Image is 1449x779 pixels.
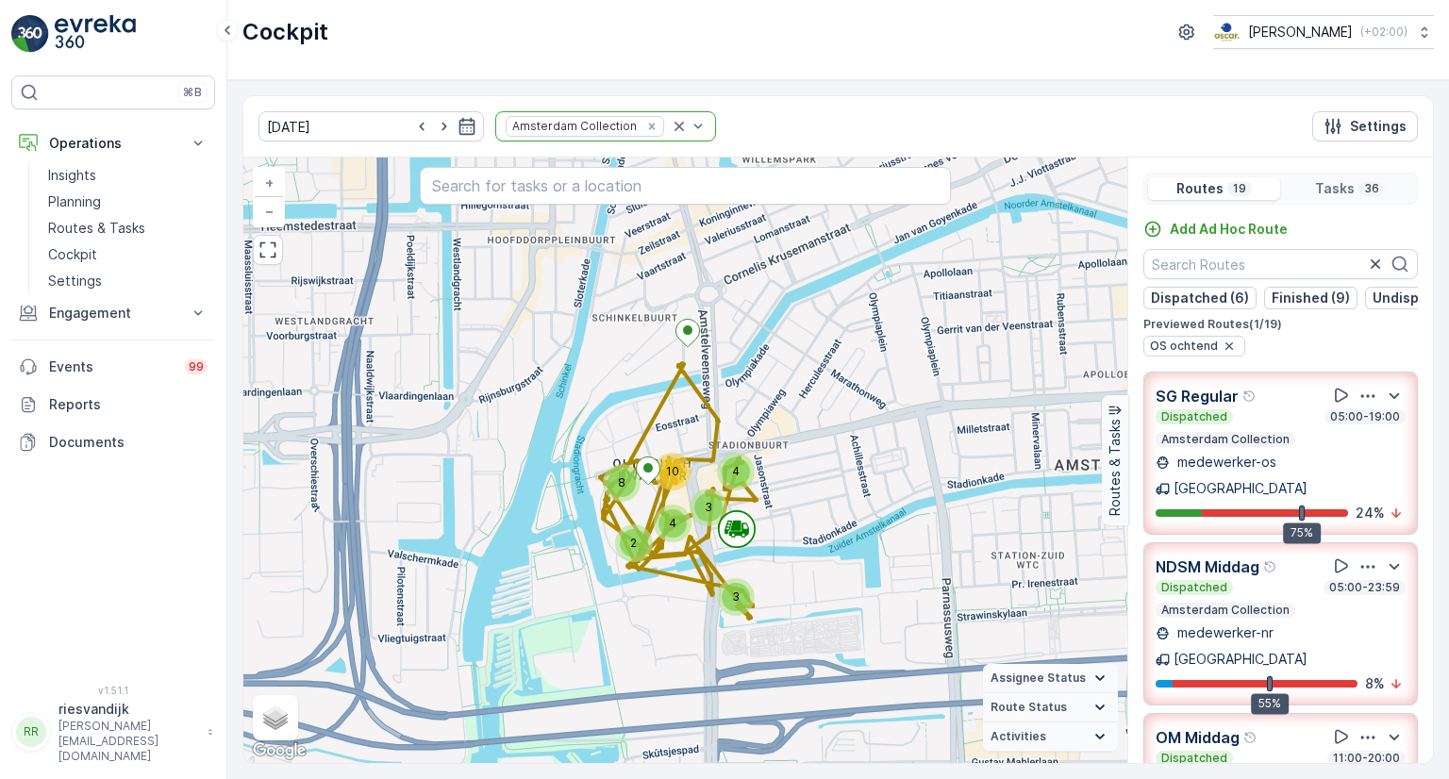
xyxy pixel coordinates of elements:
div: 4 [717,453,755,490]
a: Cockpit [41,241,215,268]
button: RRriesvandijk[PERSON_NAME][EMAIL_ADDRESS][DOMAIN_NAME] [11,700,215,764]
p: Finished (9) [1272,289,1350,307]
span: 2 [630,536,637,550]
a: Open this area in Google Maps (opens a new window) [248,738,310,763]
p: 05:00-19:00 [1328,409,1402,424]
div: 3 [717,578,755,616]
span: 8 [618,475,625,489]
img: logo [11,15,49,53]
summary: Assignee Status [983,664,1118,693]
div: Remove Amsterdam Collection [641,119,662,134]
p: Amsterdam Collection [1159,603,1291,618]
p: [PERSON_NAME] [1248,23,1353,41]
span: + [265,174,274,191]
img: basis-logo_rgb2x.png [1213,22,1241,42]
div: Help Tooltip Icon [1242,389,1257,404]
p: NDSM Middag [1156,555,1259,578]
span: 4 [732,464,740,478]
p: Add Ad Hoc Route [1170,220,1288,239]
p: Dispatched [1159,580,1229,595]
div: Amsterdam Collection [507,117,640,135]
span: 3 [732,589,740,604]
div: 4 [654,505,691,542]
p: 11:00-20:00 [1331,751,1402,766]
span: OS ochtend [1150,339,1218,354]
p: [PERSON_NAME][EMAIL_ADDRESS][DOMAIN_NAME] [58,719,198,764]
button: Finished (9) [1264,287,1357,309]
p: medewerker-nr [1174,623,1274,642]
p: Dispatched [1159,409,1229,424]
p: ( +02:00 ) [1360,25,1407,40]
a: Routes & Tasks [41,215,215,241]
a: Reports [11,386,215,423]
span: Route Status [991,700,1067,715]
p: Routes & Tasks [1106,420,1124,517]
a: Layers [255,697,296,738]
div: 8 [603,464,641,502]
p: SG Regular [1156,385,1239,407]
p: Reports [49,395,208,414]
p: 05:00-23:59 [1327,580,1402,595]
div: Help Tooltip Icon [1243,730,1258,745]
a: Documents [11,423,215,461]
button: Engagement [11,294,215,332]
p: [GEOGRAPHIC_DATA] [1174,479,1307,498]
p: Amsterdam Collection [1159,432,1291,447]
input: Search Routes [1143,249,1418,279]
p: riesvandijk [58,700,198,719]
input: dd/mm/yyyy [258,111,484,141]
span: − [265,203,275,219]
p: 24 % [1356,504,1385,522]
summary: Route Status [983,693,1118,722]
a: Insights [41,162,215,189]
p: Insights [48,166,96,185]
p: Cockpit [242,17,328,47]
p: [GEOGRAPHIC_DATA] [1174,650,1307,669]
p: Documents [49,433,208,452]
a: Zoom Out [255,197,283,225]
a: Zoom In [255,169,283,197]
img: logo_light-DOdMpM7g.png [55,15,136,53]
input: Search for tasks or a location [420,167,950,205]
div: 2 [615,524,653,562]
p: ⌘B [183,85,202,100]
p: medewerker-os [1174,453,1276,472]
div: Help Tooltip Icon [1263,559,1278,574]
p: Planning [48,192,101,211]
button: [PERSON_NAME](+02:00) [1213,15,1434,49]
p: Routes [1176,179,1224,198]
button: Settings [1312,111,1418,141]
p: 36 [1362,181,1381,196]
div: 10 [654,453,691,490]
img: Google [248,738,310,763]
p: 19 [1231,181,1248,196]
span: 10 [666,464,679,478]
span: 3 [705,500,712,514]
p: Routes & Tasks [48,219,145,238]
p: 99 [189,359,204,374]
p: Events [49,357,174,376]
a: Planning [41,189,215,215]
div: 75% [1283,522,1321,543]
summary: Activities [983,722,1118,752]
a: Events99 [11,348,215,386]
p: OM Middag [1156,726,1240,749]
div: 55% [1251,693,1289,714]
p: Settings [1350,117,1407,136]
p: Cockpit [48,245,97,264]
p: Tasks [1315,179,1355,198]
span: 4 [669,516,676,530]
span: Assignee Status [991,671,1086,686]
span: v 1.51.1 [11,685,215,696]
p: Dispatched [1159,751,1229,766]
div: RR [16,717,46,747]
p: Operations [49,134,177,153]
p: Engagement [49,304,177,323]
p: Previewed Routes ( 1 / 19 ) [1143,317,1418,332]
p: Settings [48,272,102,290]
button: Dispatched (6) [1143,287,1257,309]
a: Add Ad Hoc Route [1143,220,1288,239]
span: Activities [991,729,1046,744]
div: 3 [690,489,727,526]
button: Operations [11,124,215,162]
